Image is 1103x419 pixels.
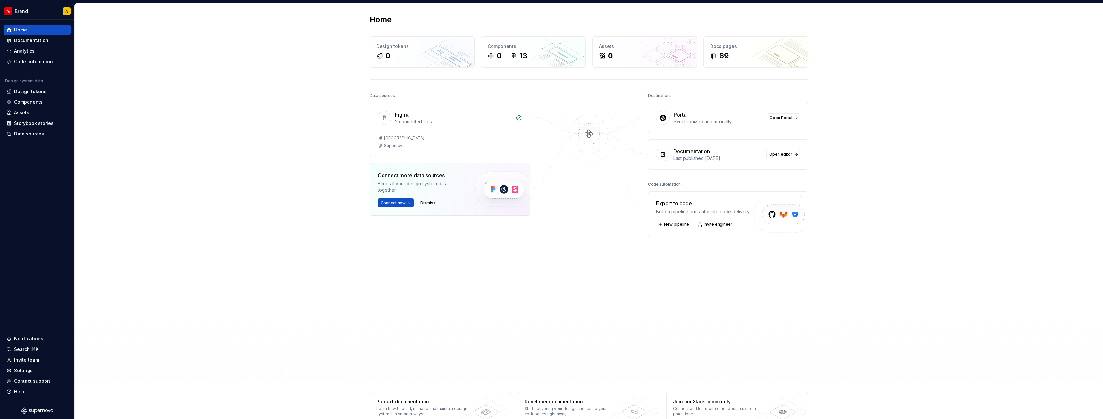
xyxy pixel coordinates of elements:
[674,118,763,125] div: Synchronized automatically
[4,344,71,354] button: Search ⌘K
[4,108,71,118] a: Assets
[417,198,438,207] button: Dismiss
[525,406,618,416] div: Start delivering your design choices to your codebases right away.
[14,357,39,363] div: Invite team
[381,200,406,205] span: Connect new
[656,199,750,207] div: Export to code
[14,48,35,54] div: Analytics
[14,27,27,33] div: Home
[4,35,71,46] a: Documentation
[14,99,43,105] div: Components
[4,25,71,35] a: Home
[385,51,390,61] div: 0
[376,43,468,49] div: Design tokens
[384,143,405,148] div: Supernova
[370,91,395,100] div: Data sources
[608,51,613,61] div: 0
[14,58,53,65] div: Code automation
[14,378,50,384] div: Contact support
[599,43,690,49] div: Assets
[4,7,12,15] img: 6b187050-a3ed-48aa-8485-808e17fcee26.png
[4,376,71,386] button: Contact support
[14,346,38,353] div: Search ⌘K
[656,208,750,215] div: Build a pipeline and automate code delivery.
[673,398,766,405] div: Join our Slack community
[704,222,732,227] span: Invite engineer
[376,398,470,405] div: Product documentation
[664,222,689,227] span: New pipeline
[4,86,71,97] a: Design tokens
[14,88,46,95] div: Design tokens
[5,78,43,83] div: Design system data
[673,155,762,161] div: Last published [DATE]
[769,152,792,157] span: Open editor
[525,398,618,405] div: Developer documentation
[4,97,71,107] a: Components
[770,115,792,120] span: Open Portal
[65,9,68,14] div: A
[395,111,410,118] div: Figma
[14,37,48,44] div: Documentation
[14,120,54,127] div: Storybook stories
[378,180,464,193] div: Bring all your design system data together.
[519,51,527,61] div: 13
[710,43,802,49] div: Docs pages
[14,131,44,137] div: Data sources
[384,135,424,141] div: [GEOGRAPHIC_DATA]
[648,91,672,100] div: Destinations
[378,198,414,207] button: Connect new
[4,387,71,397] button: Help
[766,150,800,159] a: Open editor
[481,36,586,68] a: Components013
[673,406,766,416] div: Connect and learn with other design system practitioners.
[14,109,29,116] div: Assets
[648,180,681,189] div: Code automation
[4,129,71,139] a: Data sources
[673,147,710,155] div: Documentation
[370,14,392,25] h2: Home
[4,118,71,128] a: Storybook stories
[420,200,435,205] span: Dismiss
[4,334,71,344] button: Notifications
[592,36,697,68] a: Assets0
[767,113,800,122] a: Open Portal
[488,43,579,49] div: Components
[4,365,71,376] a: Settings
[719,51,729,61] div: 69
[674,111,688,118] div: Portal
[370,36,475,68] a: Design tokens0
[15,8,28,14] div: Brand
[378,171,464,179] div: Connect more data sources
[376,406,470,416] div: Learn how to build, manage and maintain design systems in smarter ways.
[4,355,71,365] a: Invite team
[4,57,71,67] a: Code automation
[21,407,53,414] svg: Supernova Logo
[14,336,43,342] div: Notifications
[14,388,24,395] div: Help
[14,367,33,374] div: Settings
[1,4,73,18] button: BrandA
[395,118,512,125] div: 2 connected files
[497,51,501,61] div: 0
[696,220,735,229] a: Invite engineer
[656,220,692,229] button: New pipeline
[4,46,71,56] a: Analytics
[703,36,808,68] a: Docs pages69
[370,103,530,156] a: Figma2 connected files[GEOGRAPHIC_DATA]Supernova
